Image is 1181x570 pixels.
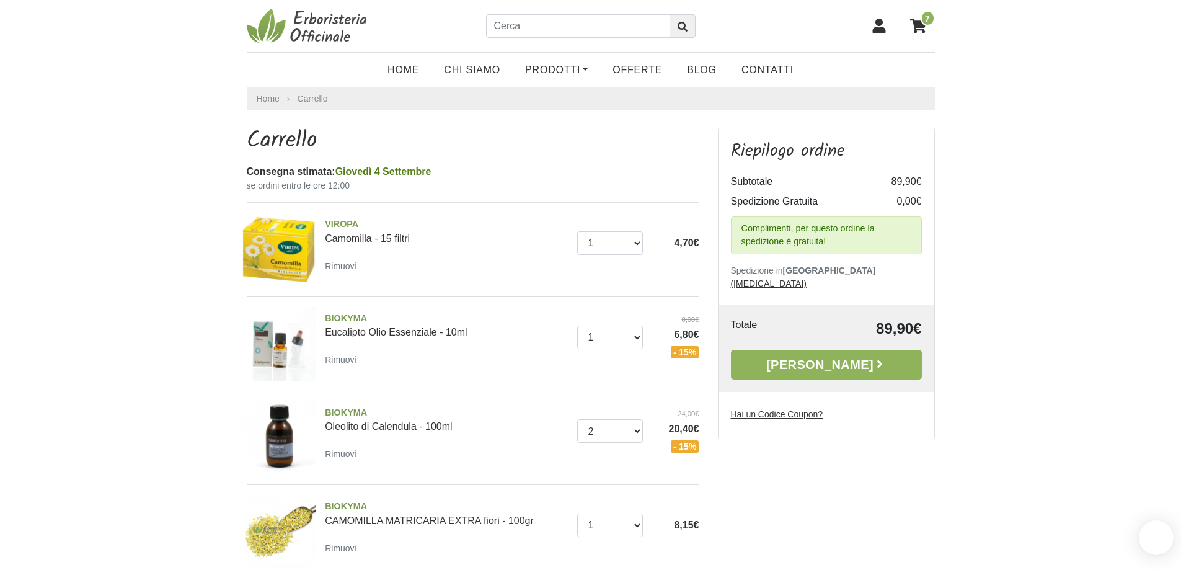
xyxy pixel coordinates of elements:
[731,350,922,380] a: [PERSON_NAME]
[872,172,922,192] td: 89,90€
[729,58,806,82] a: Contatti
[600,58,675,82] a: OFFERTE
[257,92,280,105] a: Home
[671,346,699,358] span: - 15%
[242,401,316,475] img: Oleolito di Calendula - 100ml
[325,355,356,365] small: Rimuovi
[247,164,699,179] div: Consegna stimata:
[783,265,876,275] b: [GEOGRAPHIC_DATA]
[674,520,699,530] span: 8,15€
[731,264,922,290] p: Spedizione in
[325,446,361,461] a: Rimuovi
[247,179,699,192] small: se ordini entro le ore 12:00
[242,307,316,381] img: Eucalipto Olio Essenziale - 10ml
[325,500,568,526] a: BIOKYMACAMOMILLA MATRICARIA EXTRA fiori - 100gr
[325,312,568,338] a: BIOKYMAEucalipto Olio Essenziale - 10ml
[325,258,361,274] a: Rimuovi
[731,408,823,421] label: Hai un Codice Coupon?
[325,352,361,367] a: Rimuovi
[325,406,568,432] a: BIOKYMAOleolito di Calendula - 100ml
[731,278,807,288] a: ([MEDICAL_DATA])
[325,261,356,271] small: Rimuovi
[325,312,568,326] span: BIOKYMA
[325,218,568,231] span: VIROPA
[431,58,513,82] a: Chi Siamo
[731,318,801,340] td: Totale
[652,409,699,419] del: 24,00€
[904,11,935,42] a: 7
[325,449,356,459] small: Rimuovi
[731,192,872,212] td: Spedizione Gratuita
[335,166,431,177] span: Giovedì 4 Settembre
[375,58,431,82] a: Home
[872,192,922,212] td: 0,00€
[513,58,600,82] a: Prodotti
[486,14,670,38] input: Cerca
[325,406,568,420] span: BIOKYMA
[921,11,935,26] span: 7
[325,500,568,514] span: BIOKYMA
[242,495,316,569] img: CAMOMILLA MATRICARIA EXTRA fiori - 100gr
[652,327,699,342] span: 6,80€
[731,141,922,162] h3: Riepilogo ordine
[731,172,872,192] td: Subtotale
[652,422,699,437] span: 20,40€
[1139,520,1174,555] iframe: Smartsupp widget button
[671,440,699,453] span: - 15%
[325,543,356,553] small: Rimuovi
[731,409,823,419] u: Hai un Codice Coupon?
[247,87,935,110] nav: breadcrumb
[675,58,729,82] a: Blog
[801,318,922,340] td: 89,90€
[247,7,371,45] img: Erboristeria Officinale
[325,540,361,556] a: Rimuovi
[652,314,699,325] del: 8,00€
[731,216,922,254] div: Complimenti, per questo ordine la spedizione è gratuita!
[247,128,699,154] h1: Carrello
[674,238,699,248] span: 4,70€
[325,218,568,244] a: VIROPACamomilla - 15 filtri
[298,94,328,104] a: Carrello
[242,213,316,287] img: Camomilla - 15 filtri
